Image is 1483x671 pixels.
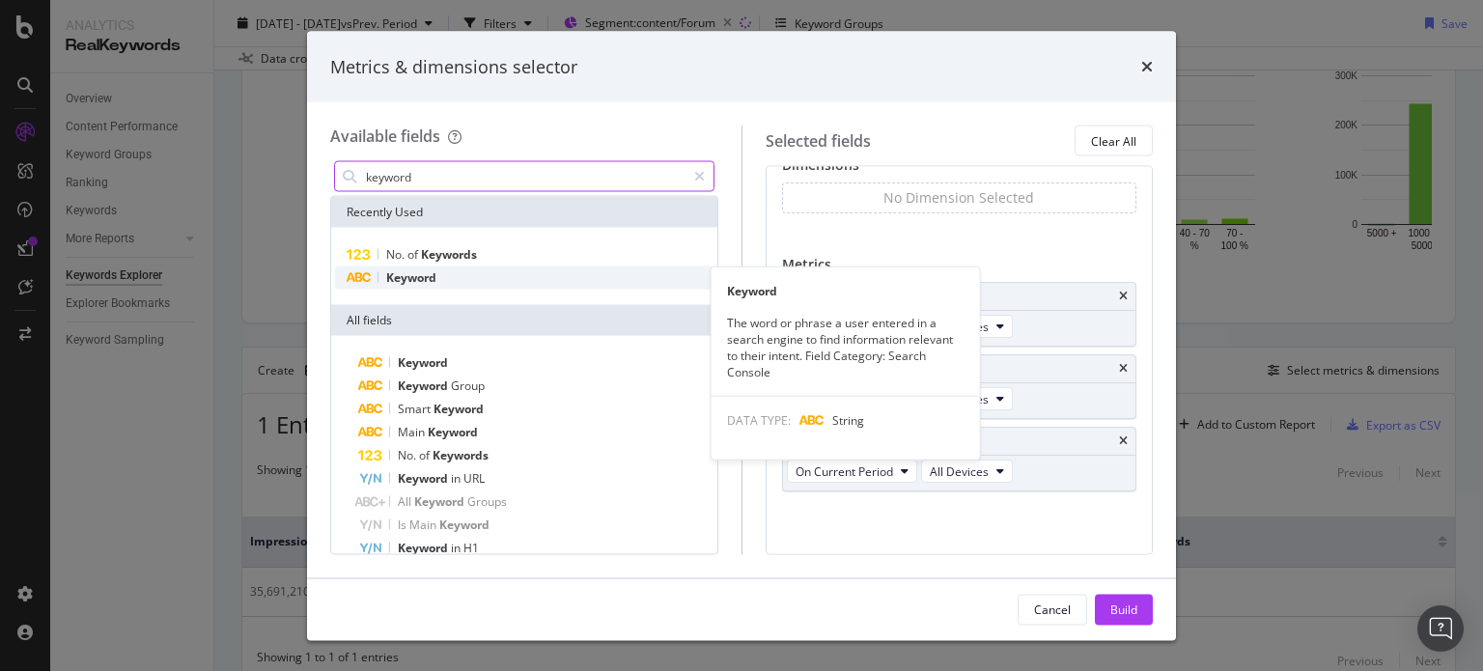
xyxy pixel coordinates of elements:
[883,188,1034,208] div: No Dimension Selected
[398,493,414,510] span: All
[787,460,917,483] button: On Current Period
[1034,601,1071,617] div: Cancel
[930,462,989,479] span: All Devices
[398,470,451,487] span: Keyword
[364,162,686,191] input: Search by field name
[467,493,507,510] span: Groups
[712,282,980,298] div: Keyword
[1091,132,1136,149] div: Clear All
[1417,605,1464,652] div: Open Intercom Messenger
[1075,126,1153,156] button: Clear All
[451,470,463,487] span: in
[398,517,409,533] span: Is
[439,517,490,533] span: Keyword
[398,424,428,440] span: Main
[766,129,871,152] div: Selected fields
[331,305,717,336] div: All fields
[1018,594,1087,625] button: Cancel
[727,412,791,429] span: DATA TYPE:
[782,255,1137,282] div: Metrics
[331,197,717,228] div: Recently Used
[1095,594,1153,625] button: Build
[782,155,1137,182] div: Dimensions
[434,401,484,417] span: Keyword
[407,246,421,263] span: of
[386,269,436,286] span: Keyword
[921,460,1013,483] button: All Devices
[398,377,451,394] span: Keyword
[796,462,893,479] span: On Current Period
[832,412,864,429] span: String
[451,540,463,556] span: in
[409,517,439,533] span: Main
[1119,363,1128,375] div: times
[428,424,478,440] span: Keyword
[463,540,479,556] span: H1
[398,354,448,371] span: Keyword
[712,314,980,380] div: The word or phrase a user entered in a search engine to find information relevant to their intent...
[330,126,440,147] div: Available fields
[1141,54,1153,79] div: times
[386,246,407,263] span: No.
[307,31,1176,640] div: modal
[330,54,577,79] div: Metrics & dimensions selector
[398,401,434,417] span: Smart
[1110,601,1137,617] div: Build
[433,447,489,463] span: Keywords
[421,246,477,263] span: Keywords
[398,447,419,463] span: No.
[451,377,485,394] span: Group
[398,540,451,556] span: Keyword
[419,447,433,463] span: of
[414,493,467,510] span: Keyword
[1119,435,1128,447] div: times
[1119,291,1128,302] div: times
[463,470,485,487] span: URL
